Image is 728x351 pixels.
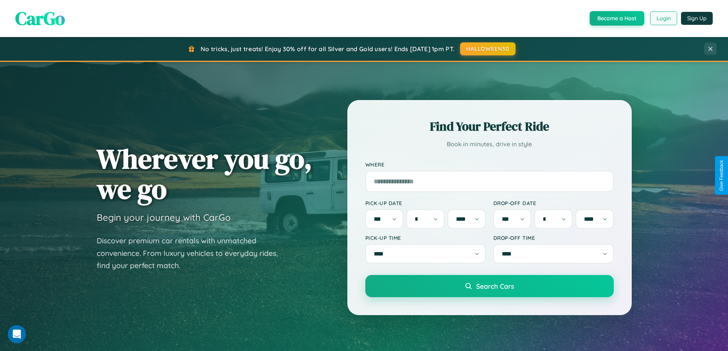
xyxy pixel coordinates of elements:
[493,235,614,241] label: Drop-off Time
[493,200,614,206] label: Drop-off Date
[15,6,65,31] span: CarGo
[97,212,231,223] h3: Begin your journey with CarGo
[365,118,614,135] h2: Find Your Perfect Ride
[365,161,614,168] label: Where
[365,200,486,206] label: Pick-up Date
[365,139,614,150] p: Book in minutes, drive in style
[97,235,288,272] p: Discover premium car rentals with unmatched convenience. From luxury vehicles to everyday rides, ...
[590,11,644,26] button: Become a Host
[365,235,486,241] label: Pick-up Time
[97,144,312,204] h1: Wherever you go, we go
[719,160,724,191] div: Give Feedback
[650,11,677,25] button: Login
[460,42,516,55] button: HALLOWEEN30
[365,275,614,297] button: Search Cars
[8,325,26,343] iframe: Intercom live chat
[201,45,454,53] span: No tricks, just treats! Enjoy 30% off for all Silver and Gold users! Ends [DATE] 1pm PT.
[681,12,713,25] button: Sign Up
[476,282,514,290] span: Search Cars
